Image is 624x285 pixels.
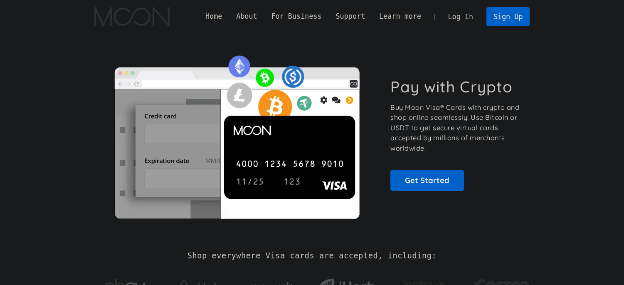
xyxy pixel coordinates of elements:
a: Get Started [390,170,464,191]
div: For Business [271,11,321,22]
p: Buy Moon Visa® Cards with crypto and shop online seamlessly! Use Bitcoin or USDT to get secure vi... [390,102,520,154]
img: Moon Logo [94,7,170,26]
div: Learn more [379,11,421,22]
a: home [94,7,170,26]
div: For Business [264,11,329,22]
a: Log In [441,7,480,26]
div: About [236,11,257,22]
a: Home [198,11,229,22]
div: Learn more [372,11,428,22]
div: Support [329,11,372,22]
img: Moon Cards let you spend your crypto anywhere Visa is accepted. [94,50,379,218]
h2: Shop everywhere Visa cards are accepted, including: [187,251,437,260]
div: Support [335,11,365,22]
h1: Pay with Crypto [390,77,513,96]
div: About [229,11,264,22]
a: Sign Up [486,7,530,26]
